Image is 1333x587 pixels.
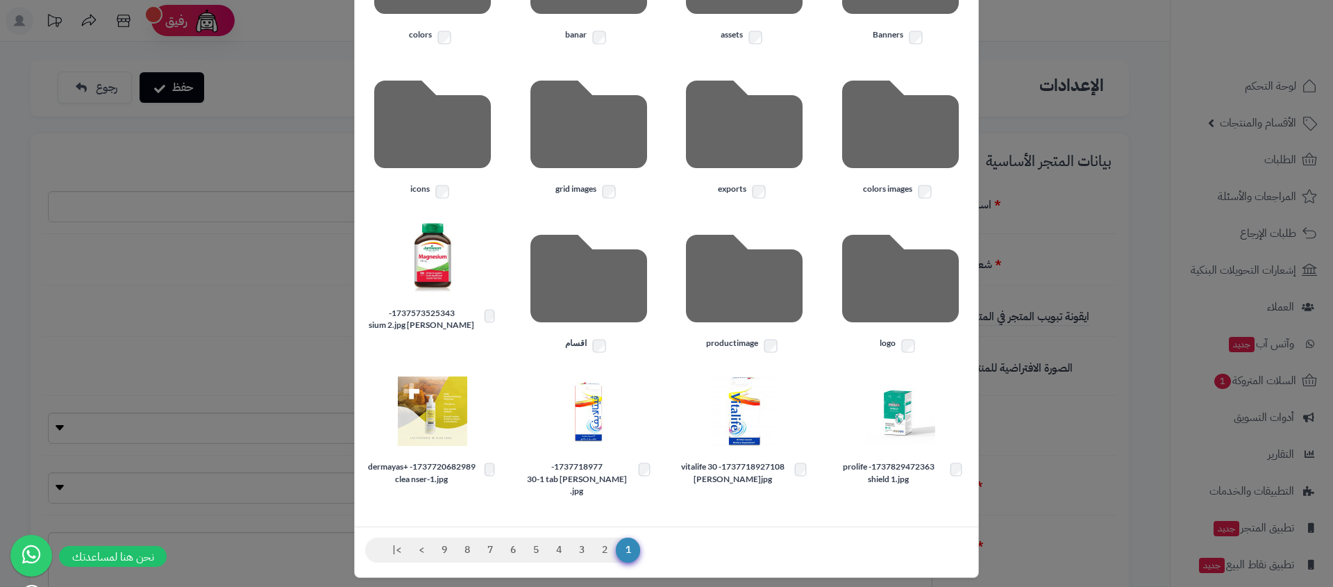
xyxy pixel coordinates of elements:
a: >| [383,538,410,563]
a: 4 [547,538,571,563]
a: > [410,538,433,563]
label: 1737829472363- prolife shield 1.jpg [833,461,969,484]
label: icons [365,183,501,201]
label: grid images [521,183,657,201]
label: colors images [833,183,969,201]
label: colors [365,28,501,47]
a: 7 [478,538,502,563]
img: 1737718927108- vitalife 30 ta b.jpg [710,377,779,446]
input: colors [437,31,451,44]
a: 2 [593,538,617,563]
label: productimage [677,337,812,355]
label: exports [677,183,812,201]
a: 8 [455,538,479,563]
label: assets [677,28,812,47]
img: 1737718977-vit alife 30-1 tab .jpg [554,377,623,446]
input: 1737573525343- [PERSON_NAME] sium 2.jpg [485,309,494,322]
input: banar [593,31,606,44]
label: 1737718977-[PERSON_NAME] 30-1 tab .jpg [521,461,657,496]
input: 1737720682989- dermayas+ clea nser-1.jpg [485,463,494,477]
a: 3 [570,538,594,563]
input: assets [749,31,762,44]
input: 1737829472363- prolife shield 1.jpg [950,463,962,477]
input: exports [752,185,765,198]
input: اقسام [593,339,606,352]
label: banar [521,28,657,47]
label: Banners [833,28,969,47]
img: 1737720682989- dermayas+ clea nser-1.jpg [398,377,467,446]
input: icons [436,185,449,198]
input: colors images [919,185,932,198]
label: logo [833,337,969,355]
label: 1737573525343- [PERSON_NAME] sium 2.jpg [365,307,501,331]
a: 6 [501,538,525,563]
label: اقسام [521,337,657,355]
span: 1 [616,538,640,563]
input: Banners [909,31,922,44]
img: 1737829472363- prolife shield 1.jpg [866,377,935,446]
input: grid images [603,185,616,198]
input: productimage [764,339,777,352]
img: 1737573525343- jamieson magne sium 2.jpg [398,223,467,292]
input: 1737718927108- vitalife 30 [PERSON_NAME]jpg [794,463,805,477]
a: 9 [433,538,456,563]
a: 5 [524,538,548,563]
input: 1737718977-[PERSON_NAME] 30-1 tab .jpg [638,463,650,477]
label: 1737718927108- vitalife 30 [PERSON_NAME]jpg [677,461,812,484]
label: 1737720682989- dermayas+ clea nser-1.jpg [365,461,501,484]
input: logo [902,339,915,352]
